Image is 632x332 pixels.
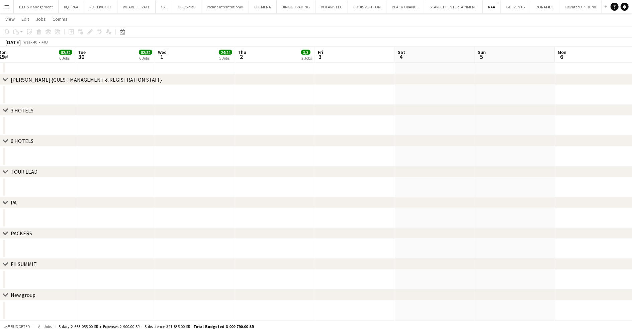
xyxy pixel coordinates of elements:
span: Fri [318,49,323,55]
span: Wed [158,49,167,55]
span: 6 [557,53,566,61]
button: LOUIS VUITTON [348,0,386,13]
span: 2 [237,53,246,61]
span: Thu [238,49,246,55]
span: Sat [398,49,405,55]
span: 3/3 [301,50,310,55]
span: Mon [558,49,566,55]
button: RQ - RAA [59,0,84,13]
a: Jobs [33,15,49,23]
span: 5 [477,53,486,61]
button: WE ARE ELEVATE [117,0,156,13]
span: Jobs [36,16,46,22]
div: PA [11,199,17,206]
div: FII SUMMIT [11,261,37,268]
div: 5 Jobs [219,56,232,61]
button: Elevated XP - Tural [559,0,602,13]
span: 82/82 [59,50,72,55]
button: RQ - LIVGOLF [84,0,117,13]
span: Sun [478,49,486,55]
div: 2 Jobs [301,56,312,61]
button: GL EVENTS [501,0,530,13]
a: Edit [19,15,32,23]
span: All jobs [37,324,53,329]
div: Salary 2 665 055.00 SR + Expenses 2 900.00 SR + Subsistence 341 835.00 SR = [59,324,254,329]
span: 1 [157,53,167,61]
span: 3 [317,53,323,61]
div: 6 HOTELS [11,138,33,145]
div: 6 Jobs [139,56,152,61]
span: View [5,16,15,22]
div: TOUR LEAD [11,169,37,175]
div: [PERSON_NAME] {GUEST MANAGEMENT & REGISTRATION STAFF} [11,76,162,83]
span: 30 [77,53,86,61]
button: JINOU TRADING [277,0,315,13]
span: Budgeted [11,324,30,329]
a: Comms [50,15,70,23]
span: Total Budgeted 3 009 790.00 SR [193,324,254,329]
button: GES/SPIRO [172,0,201,13]
a: View [3,15,17,23]
button: BLACK ORANGE [386,0,424,13]
button: SCARLETT ENTERTAINMENT [424,0,483,13]
span: 82/82 [139,50,152,55]
button: VOLARIS LLC [315,0,348,13]
div: [DATE] [5,39,21,46]
span: 4 [397,53,405,61]
span: Edit [21,16,29,22]
span: 24/24 [219,50,232,55]
button: PFL MENA [249,0,277,13]
span: Comms [53,16,68,22]
div: New group [11,292,35,299]
button: BONAFIDE [530,0,559,13]
div: PACKERS [11,230,32,237]
div: 3 HOTELS [11,107,33,114]
span: Tue [78,49,86,55]
button: RAA [483,0,501,13]
button: L.I.P.S Management [14,0,59,13]
button: YSL [156,0,172,13]
div: 6 Jobs [59,56,72,61]
button: Proline Interntational [201,0,249,13]
div: +03 [41,39,48,45]
button: Budgeted [3,323,31,330]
